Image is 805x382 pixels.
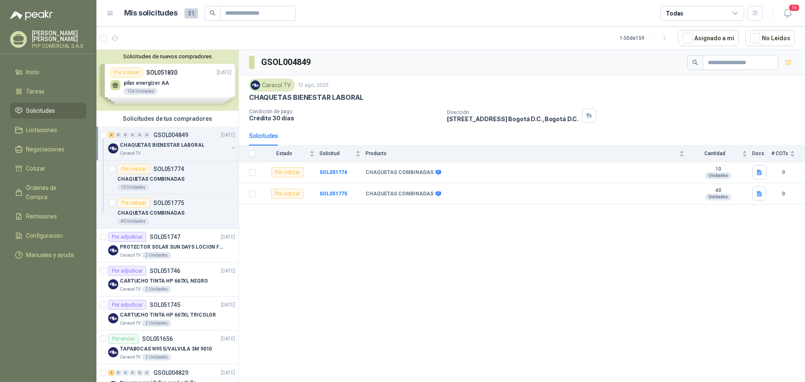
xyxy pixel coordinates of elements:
[771,151,788,156] span: # COTs
[10,180,86,205] a: Órdenes de Compra
[117,209,184,217] p: CHAQUETAS COMBINADAS
[137,132,143,138] div: 0
[26,68,39,77] span: Inicio
[144,370,150,376] div: 0
[221,131,235,139] p: [DATE]
[96,296,239,330] a: Por adjudicarSOL051745[DATE] Company LogoCARTUCHO TINTA HP 667XL TRICOLORCaracol TV2 Unidades
[120,354,140,361] p: Caracol TV
[771,169,795,177] b: 0
[142,286,171,293] div: 2 Unidades
[249,93,364,102] p: CHAQUETAS BIENESTAR LABORAL
[692,60,698,65] span: search
[10,141,86,157] a: Negociaciones
[10,122,86,138] a: Licitaciones
[10,247,86,263] a: Manuales y ayuda
[221,301,235,309] p: [DATE]
[366,191,434,197] b: CHAQUETAS COMBINADAS
[130,132,136,138] div: 0
[366,146,689,162] th: Producto
[122,132,129,138] div: 0
[137,370,143,376] div: 0
[108,232,146,242] div: Por adjudicar
[120,286,140,293] p: Caracol TV
[10,10,53,20] img: Logo peakr
[108,347,118,357] img: Company Logo
[251,81,260,90] img: Company Logo
[261,56,312,69] h3: GSOL004849
[221,233,235,241] p: [DATE]
[319,151,354,156] span: Solicitud
[249,131,278,140] div: Solicitudes
[108,266,146,276] div: Por adjudicar
[319,169,347,175] a: SOL051774
[117,164,150,174] div: Por cotizar
[108,279,118,289] img: Company Logo
[261,146,319,162] th: Estado
[249,79,295,91] div: Caracol TV
[150,234,180,240] p: SOL051747
[142,320,171,327] div: 2 Unidades
[666,9,683,18] div: Todas
[144,132,150,138] div: 0
[96,195,239,229] a: Por cotizarSOL051775CHAQUETAS COMBINADAS40 Unidades
[142,336,173,342] p: SOL051656
[319,191,347,197] a: SOL051775
[96,111,239,127] div: Solicitudes de tus compradores
[120,311,216,319] p: CARTUCHO TINTA HP 667XL TRICOLOR
[153,370,188,376] p: GSOL004829
[10,83,86,99] a: Tareas
[108,130,237,157] a: 2 0 0 0 0 0 GSOL004849[DATE] Company LogoCHAQUETAS BIENESTAR LABORALCaracol TV
[108,143,118,153] img: Company Logo
[120,320,140,327] p: Caracol TV
[26,231,63,240] span: Configuración
[115,370,122,376] div: 0
[130,370,136,376] div: 0
[10,161,86,177] a: Cotizar
[298,81,329,89] p: 12 ago, 2025
[10,64,86,80] a: Inicio
[26,212,57,221] span: Remisiones
[249,114,440,122] p: Crédito 30 días
[689,187,747,194] b: 40
[120,252,140,259] p: Caracol TV
[780,6,795,21] button: 16
[115,132,122,138] div: 0
[96,262,239,296] a: Por adjudicarSOL051746[DATE] Company LogoCARTUCHO TINTA HP 667XL NEGROCaracol TV2 Unidades
[26,145,65,154] span: Negociaciones
[221,369,235,377] p: [DATE]
[620,31,671,45] div: 1 - 50 de 159
[771,190,795,198] b: 0
[689,146,752,162] th: Cantidad
[108,300,146,310] div: Por adjudicar
[108,370,114,376] div: 2
[108,245,118,255] img: Company Logo
[120,150,140,157] p: Caracol TV
[26,164,45,173] span: Cotizar
[117,175,184,183] p: CHAQUETAS COMBINADAS
[120,277,208,285] p: CARTUCHO TINTA HP 667XL NEGRO
[10,103,86,119] a: Solicitudes
[788,4,800,12] span: 16
[100,53,235,60] button: Solicitudes de nuevos compradores
[184,8,198,18] span: 31
[150,268,180,274] p: SOL051746
[771,146,805,162] th: # COTs
[319,146,366,162] th: Solicitud
[96,330,239,364] a: Por enviarSOL051656[DATE] Company LogoTAPABOCAS N95 S/VALVULA 3M 9010Caracol TV2 Unidades
[26,106,55,115] span: Solicitudes
[752,146,771,162] th: Docs
[10,208,86,224] a: Remisiones
[249,109,440,114] p: Condición de pago
[122,370,129,376] div: 0
[32,44,86,49] p: PYP COMERCIAL S.A.S
[142,252,171,259] div: 2 Unidades
[150,302,180,308] p: SOL051745
[10,228,86,244] a: Configuración
[120,345,212,353] p: TAPABOCAS N95 S/VALVULA 3M 9010
[120,243,224,251] p: PROTECTOR SOLAR SUN DAYS LOCION FPS 50 CAJA X 24 UN
[705,194,731,200] div: Unidades
[271,189,304,199] div: Por cotizar
[153,200,184,206] p: SOL051775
